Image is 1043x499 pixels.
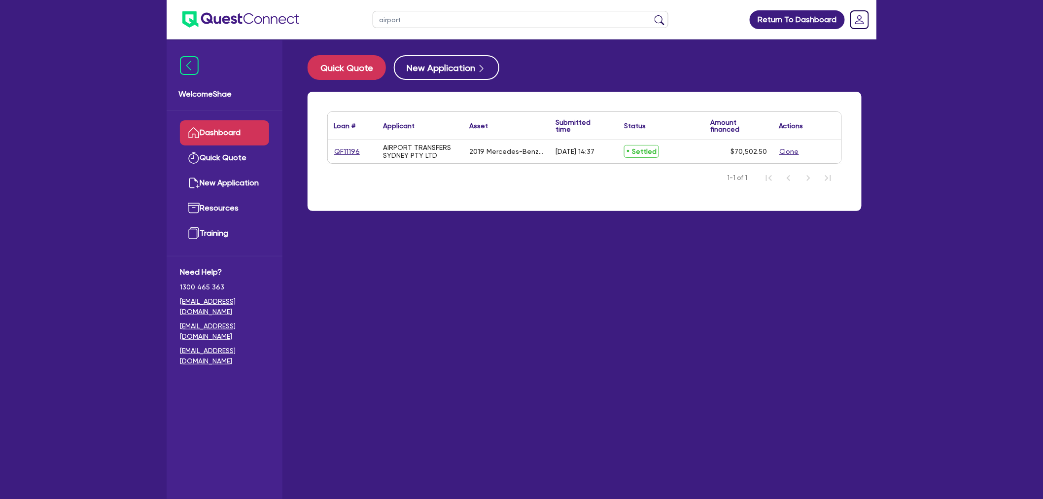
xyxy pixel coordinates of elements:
div: Amount financed [710,119,767,133]
button: Clone [779,146,800,157]
span: $70,502.50 [730,147,767,155]
div: Applicant [383,122,415,129]
div: AIRPORT TRANSFERS SYDNEY PTY LTD [383,143,457,159]
div: Asset [469,122,488,129]
a: Quick Quote [180,145,269,171]
span: Need Help? [180,266,269,278]
span: 1-1 of 1 [727,173,747,183]
a: Quick Quote [308,55,394,80]
div: Actions [779,122,803,129]
input: Search by name, application ID or mobile number... [373,11,668,28]
button: Last Page [818,168,838,188]
a: Resources [180,196,269,221]
a: New Application [180,171,269,196]
img: new-application [188,177,200,189]
div: Status [624,122,646,129]
div: [DATE] 14:37 [556,147,594,155]
button: First Page [759,168,779,188]
button: New Application [394,55,499,80]
img: icon-menu-close [180,56,199,75]
a: Dropdown toggle [847,7,872,33]
button: Previous Page [779,168,799,188]
img: quick-quote [188,152,200,164]
span: Welcome Shae [178,88,271,100]
div: 2019 Mercedes-Benz V250 [469,147,544,155]
a: Dashboard [180,120,269,145]
span: Settled [624,145,659,158]
a: Return To Dashboard [750,10,845,29]
a: [EMAIL_ADDRESS][DOMAIN_NAME] [180,346,269,366]
img: training [188,227,200,239]
button: Next Page [799,168,818,188]
div: Loan # [334,122,355,129]
a: [EMAIL_ADDRESS][DOMAIN_NAME] [180,321,269,342]
a: [EMAIL_ADDRESS][DOMAIN_NAME] [180,296,269,317]
div: Submitted time [556,119,603,133]
a: Training [180,221,269,246]
img: resources [188,202,200,214]
a: QF11196 [334,146,360,157]
button: Quick Quote [308,55,386,80]
img: quest-connect-logo-blue [182,11,299,28]
span: 1300 465 363 [180,282,269,292]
